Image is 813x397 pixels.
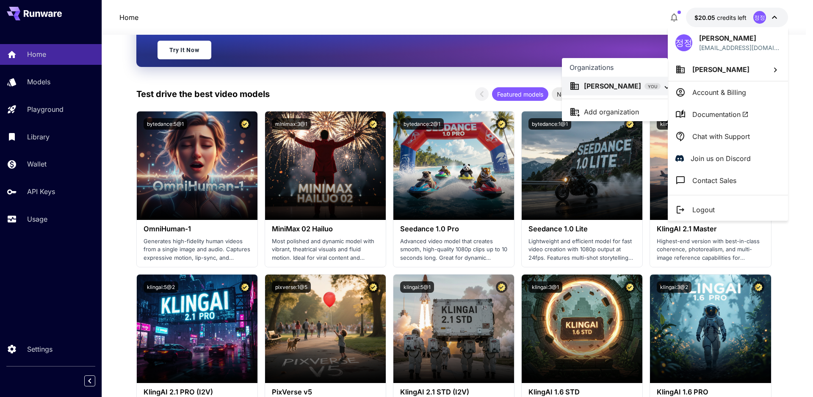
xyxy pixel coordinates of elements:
div: 채팅 위젯 [771,356,813,397]
p: Organizations [570,62,614,72]
p: [PERSON_NAME] [584,81,641,91]
p: Add organization [584,107,639,117]
span: YOU [644,83,661,90]
iframe: Chat Widget [771,356,813,397]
